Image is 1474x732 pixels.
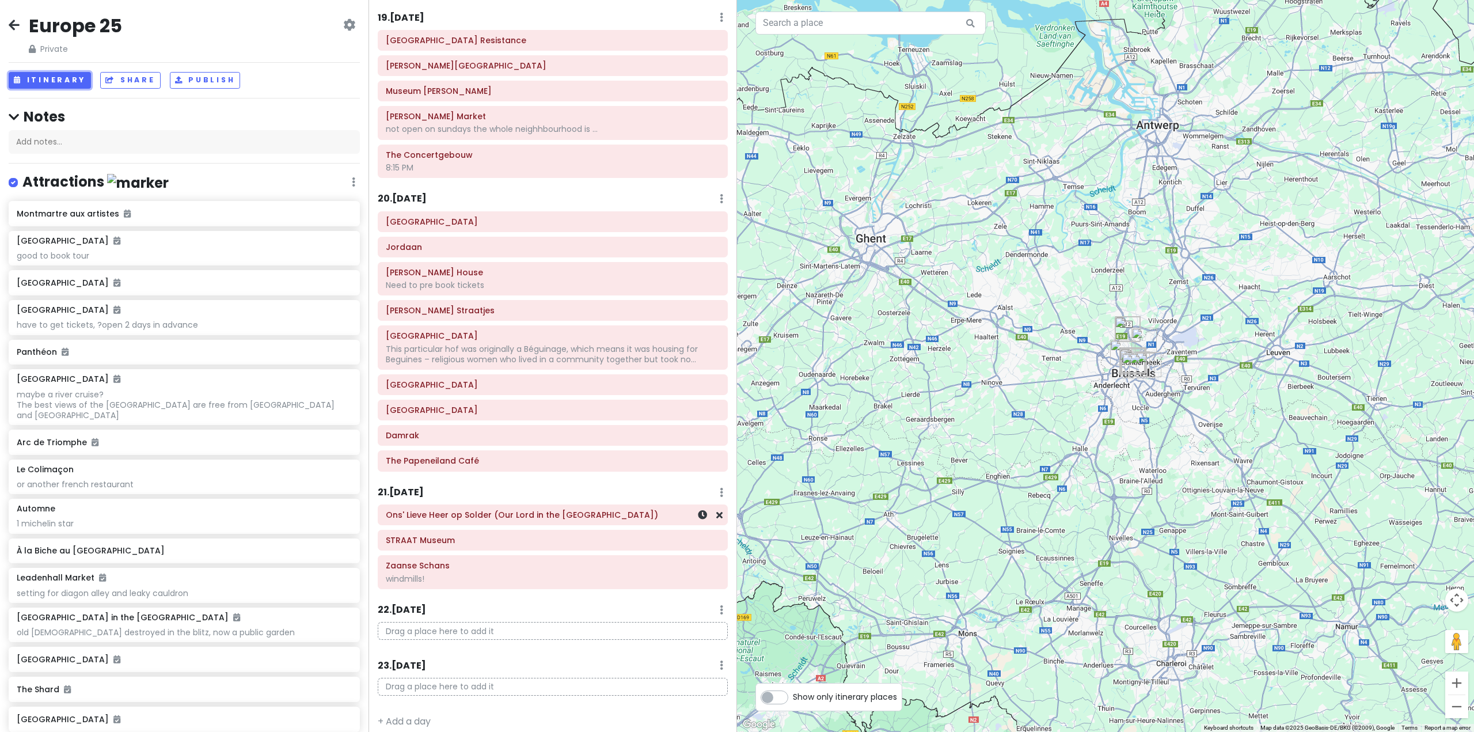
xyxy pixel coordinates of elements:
i: Added to itinerary [113,306,120,314]
span: Show only itinerary places [793,691,897,703]
div: Sablon [1122,353,1147,378]
div: 1 michelin star [17,518,351,529]
div: good to book tour [17,251,351,261]
div: Add notes... [9,130,360,154]
h6: [GEOGRAPHIC_DATA] [17,236,120,246]
div: Belgian Beer World Experience [1119,347,1145,373]
a: Set a time [698,509,707,522]
div: not open on sundays the whole neighhbourhood is ... [386,124,720,134]
div: Mini-Europe [1115,317,1140,342]
i: Added to itinerary [113,375,120,383]
h6: Ons' Lieve Heer op Solder (Our Lord in the Attic Museum) [386,510,720,520]
h6: Houseboat Museum [386,217,720,227]
h6: Arc de Triomphe [17,437,351,447]
i: Added to itinerary [113,655,120,663]
p: Drag a place here to add it [378,678,728,696]
div: Atomium [1115,316,1141,342]
div: 8:15 PM [386,162,720,173]
h6: Verzetsmuseum Amsterdam - Museum of WWII Resistance [386,35,720,45]
p: Drag a place here to add it [378,622,728,640]
div: NEUHAUS Bruxelles Grand Place [1120,348,1146,374]
i: Added to itinerary [233,613,240,621]
span: Map data ©2025 GeoBasis-DE/BKG (©2009), Google [1260,725,1395,731]
div: Pierre Marcolini - Brussel Koninginnegalerij [1121,348,1146,373]
button: Keyboard shortcuts [1204,724,1253,732]
button: Drag Pegman onto the map to open Street View [1445,630,1468,653]
div: Frederic Blondeel Chocolate Factory & Shop [1110,340,1135,365]
button: Publish [170,72,241,89]
div: Grand Place [1120,348,1145,374]
button: Zoom out [1445,695,1468,718]
a: Report a map error [1424,725,1471,731]
h6: Anne Frank House [386,267,720,278]
a: + Add a day [378,715,431,728]
div: Manneken Pis [1119,350,1145,375]
h4: Notes [9,108,360,126]
div: Need to pre book tickets [386,280,720,290]
div: or another french restaurant [17,479,351,490]
h6: Negen Straatjes [386,305,720,316]
h6: Automne [17,503,55,514]
h6: Albert Cuyp Market [386,111,720,122]
i: Added to itinerary [92,438,98,446]
h4: Attractions [22,173,169,192]
div: maybe a river cruise? The best views of the [GEOGRAPHIC_DATA] are free from [GEOGRAPHIC_DATA] and... [17,389,351,421]
div: old [DEMOGRAPHIC_DATA] destroyed in the blitz, now a public garden [17,627,351,638]
div: have to get tickets, ?open 2 days in advance [17,320,351,330]
div: Royal Palace of Brussels [1125,351,1150,377]
div: This particular hof was originally a Béguinage, which means it was housing for Beguines – religio... [386,344,720,365]
h6: The Papeneiland Café [386,456,720,466]
img: marker [107,174,169,192]
h6: Damrak [386,430,720,441]
h6: [GEOGRAPHIC_DATA] in the [GEOGRAPHIC_DATA] [17,612,240,623]
h6: Montmartre aux artistes [17,208,351,219]
h6: Jordaan [386,242,720,252]
button: Itinerary [9,72,91,89]
button: Map camera controls [1445,589,1468,612]
h6: 20 . [DATE] [378,193,427,205]
h6: 22 . [DATE] [378,604,426,616]
h6: The Shard [17,684,351,695]
i: Added to itinerary [64,685,71,693]
h6: Royal Palace Amsterdam [386,405,720,415]
h6: [GEOGRAPHIC_DATA] [17,278,351,288]
h6: Zaanse Schans [386,560,720,571]
h6: [GEOGRAPHIC_DATA] [17,374,120,384]
h6: Leadenhall Market [17,572,106,583]
i: Added to itinerary [62,348,69,356]
h6: 21 . [DATE] [378,487,424,499]
h6: Panthéon [17,347,351,357]
h2: Europe 25 [29,14,122,38]
div: Café Georgette [1120,347,1146,373]
span: Private [29,43,122,55]
h6: Willet-Holthuysen Museum [386,60,720,71]
div: windmills! [386,574,720,584]
i: Added to itinerary [99,574,106,582]
button: Zoom in [1445,672,1468,695]
h6: Begijnhof [386,331,720,341]
div: Train World [1131,328,1157,353]
div: Parc du Cinquantenaire [1136,352,1161,377]
img: Google [740,717,778,732]
div: setting for diagon alley and leaky cauldron [17,588,351,598]
h6: À la Biche au [GEOGRAPHIC_DATA] [17,545,351,556]
i: Added to itinerary [113,237,120,245]
a: Open this area in Google Maps (opens a new window) [740,717,778,732]
a: Remove from day [716,509,723,522]
i: Added to itinerary [113,715,120,723]
h6: Le Colimaçon [17,464,74,475]
h6: [GEOGRAPHIC_DATA] [17,305,120,315]
h6: STRAAT Museum [386,535,720,545]
h6: Dam Square [386,380,720,390]
h6: [GEOGRAPHIC_DATA] [17,654,351,665]
i: Added to itinerary [113,279,120,287]
h6: Museum Van Loon [386,86,720,96]
h6: [GEOGRAPHIC_DATA] [17,714,351,725]
h6: The Concertgebouw [386,150,720,160]
h6: 23 . [DATE] [378,660,426,672]
i: Added to itinerary [124,210,131,218]
button: Share [100,72,160,89]
h6: 19 . [DATE] [378,12,424,24]
input: Search a place [755,12,986,35]
a: Terms [1401,725,1418,731]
